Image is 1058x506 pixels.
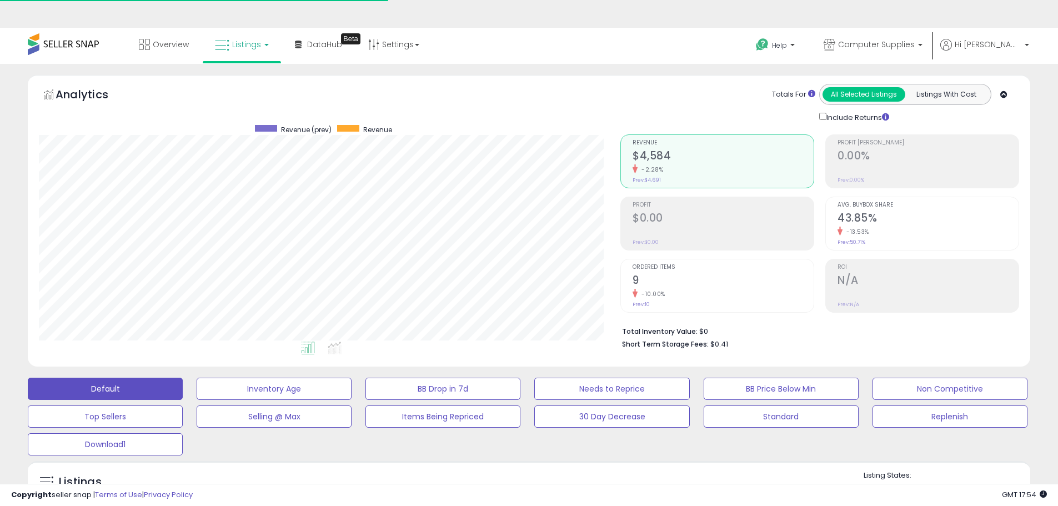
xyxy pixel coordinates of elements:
[365,405,520,428] button: Items Being Repriced
[622,324,1011,337] li: $0
[633,264,814,270] span: Ordered Items
[838,39,915,50] span: Computer Supplies
[958,483,1000,493] label: Deactivated
[633,202,814,208] span: Profit
[95,489,142,500] a: Terms of Use
[633,274,814,289] h2: 9
[287,28,350,61] a: DataHub
[197,405,352,428] button: Selling @ Max
[144,489,193,500] a: Privacy Policy
[28,378,183,400] button: Default
[622,327,698,336] b: Total Inventory Value:
[153,39,189,50] span: Overview
[207,28,277,61] a: Listings
[772,89,815,100] div: Totals For
[772,41,787,50] span: Help
[131,28,197,61] a: Overview
[281,125,332,134] span: Revenue (prev)
[11,489,52,500] strong: Copyright
[843,228,869,236] small: -13.53%
[710,339,728,349] span: $0.41
[534,405,689,428] button: 30 Day Decrease
[638,290,665,298] small: -10.00%
[633,149,814,164] h2: $4,584
[1002,489,1047,500] span: 2025-09-8 17:54 GMT
[633,140,814,146] span: Revenue
[363,125,392,134] span: Revenue
[955,39,1021,50] span: Hi [PERSON_NAME]
[633,177,661,183] small: Prev: $4,691
[11,490,193,500] div: seller snap | |
[365,378,520,400] button: BB Drop in 7d
[873,405,1027,428] button: Replenish
[873,378,1027,400] button: Non Competitive
[747,29,806,64] a: Help
[823,87,905,102] button: All Selected Listings
[341,33,360,44] div: Tooltip anchor
[864,470,1030,481] p: Listing States:
[622,339,709,349] b: Short Term Storage Fees:
[755,38,769,52] i: Get Help
[838,264,1019,270] span: ROI
[534,378,689,400] button: Needs to Reprice
[232,39,261,50] span: Listings
[633,212,814,227] h2: $0.00
[838,140,1019,146] span: Profit [PERSON_NAME]
[638,166,663,174] small: -2.28%
[633,239,659,246] small: Prev: $0.00
[28,405,183,428] button: Top Sellers
[838,239,865,246] small: Prev: 50.71%
[838,212,1019,227] h2: 43.85%
[875,483,895,493] label: Active
[28,433,183,455] button: Download1
[56,87,130,105] h5: Analytics
[704,378,859,400] button: BB Price Below Min
[307,39,342,50] span: DataHub
[838,301,859,308] small: Prev: N/A
[838,274,1019,289] h2: N/A
[905,87,987,102] button: Listings With Cost
[838,149,1019,164] h2: 0.00%
[815,28,931,64] a: Computer Supplies
[197,378,352,400] button: Inventory Age
[838,202,1019,208] span: Avg. Buybox Share
[59,474,102,490] h5: Listings
[940,39,1029,64] a: Hi [PERSON_NAME]
[360,28,428,61] a: Settings
[704,405,859,428] button: Standard
[811,111,902,123] div: Include Returns
[633,301,650,308] small: Prev: 10
[838,177,864,183] small: Prev: 0.00%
